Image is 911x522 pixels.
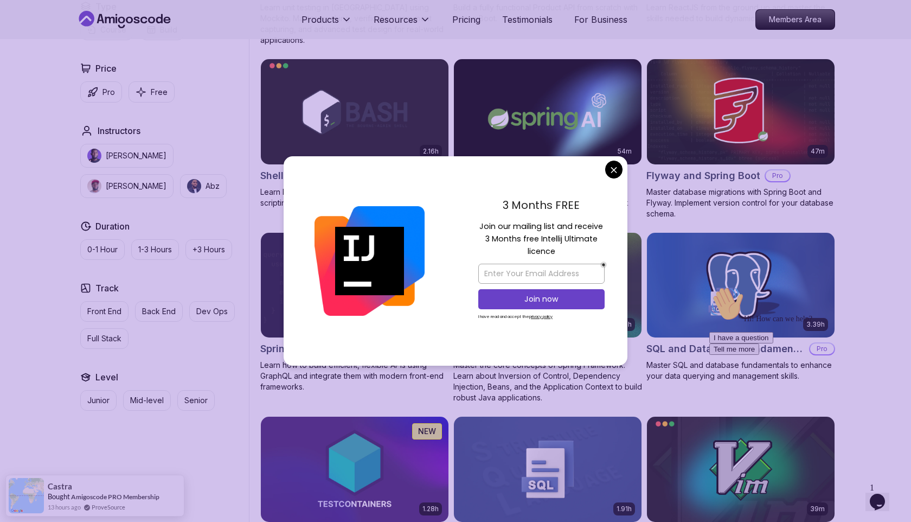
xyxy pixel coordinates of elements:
[646,168,760,183] h2: Flyway and Spring Boot
[189,301,235,322] button: Dev Ops
[135,301,183,322] button: Back End
[95,62,117,75] h2: Price
[92,502,125,512] a: ProveSource
[80,174,174,198] button: instructor img[PERSON_NAME]
[261,417,448,522] img: Testcontainers with Java card
[260,59,449,208] a: Shell Scripting card2.16hShell ScriptingProLearn how to automate tasks and scripts with shell scr...
[453,360,642,403] p: Master the core concepts of Spring Framework. Learn about Inversion of Control, Dependency Inject...
[756,10,835,29] p: Members Area
[301,13,339,26] p: Products
[48,502,81,512] span: 13 hours ago
[811,147,825,156] p: 47m
[106,150,166,161] p: [PERSON_NAME]
[102,87,115,98] p: Pro
[48,492,70,501] span: Bought
[646,360,835,381] p: Master SQL and database fundamentals to enhance your data querying and management skills.
[4,33,107,41] span: Hi! How can we help?
[374,13,418,26] p: Resources
[374,13,431,35] button: Resources
[95,220,130,233] h2: Duration
[646,59,835,219] a: Flyway and Spring Boot card47mFlyway and Spring BootProMaster database migrations with Spring Boo...
[766,170,790,181] p: Pro
[87,333,121,344] p: Full Stack
[138,244,172,255] p: 1-3 Hours
[98,124,140,137] h2: Instructors
[80,81,122,103] button: Pro
[129,81,175,103] button: Free
[4,4,39,39] img: :wave:
[71,493,159,501] a: Amigoscode PRO Membership
[4,50,68,61] button: I have a question
[705,282,900,473] iframe: chat widget
[187,179,201,193] img: instructor img
[618,147,632,156] p: 54m
[574,13,627,26] a: For Business
[453,59,642,219] a: Spring AI card54mSpring AIProWelcome to the Spring AI course! Learn to build intelligent applicat...
[4,4,200,73] div: 👋Hi! How can we help?I have a questionTell me more
[260,187,449,208] p: Learn how to automate tasks and scripts with shell scripting.
[130,395,164,406] p: Mid-level
[865,479,900,511] iframe: chat widget
[418,426,436,437] p: NEW
[423,147,439,156] p: 2.16h
[87,244,118,255] p: 0-1 Hour
[755,9,835,30] a: Members Area
[95,371,118,384] h2: Level
[80,301,129,322] button: Front End
[260,232,449,393] a: Spring for GraphQL card1.17hSpring for GraphQLProLearn how to build efficient, flexible APIs usin...
[80,328,129,349] button: Full Stack
[647,59,835,164] img: Flyway and Spring Boot card
[646,341,805,357] h2: SQL and Databases Fundamentals
[123,390,171,411] button: Mid-level
[177,390,215,411] button: Senior
[206,181,220,192] p: Abz
[260,360,449,392] p: Learn how to build efficient, flexible APIs using GraphQL and integrate them with modern front-en...
[301,13,352,35] button: Products
[502,13,553,26] a: Testimonials
[193,244,225,255] p: +3 Hours
[87,179,101,193] img: instructor img
[9,478,44,513] img: provesource social proof notification image
[452,13,480,26] a: Pricing
[185,239,232,260] button: +3 Hours
[180,174,227,198] button: instructor imgAbz
[48,482,72,491] span: Castra
[647,233,835,338] img: SQL and Databases Fundamentals card
[87,306,121,317] p: Front End
[260,168,330,183] h2: Shell Scripting
[106,181,166,192] p: [PERSON_NAME]
[261,59,448,164] img: Shell Scripting card
[196,306,228,317] p: Dev Ops
[647,417,835,522] img: VIM Essentials card
[87,149,101,163] img: instructor img
[184,395,208,406] p: Senior
[261,233,448,338] img: Spring for GraphQL card
[646,187,835,219] p: Master database migrations with Spring Boot and Flyway. Implement version control for your databa...
[646,232,835,382] a: SQL and Databases Fundamentals card3.39hSQL and Databases FundamentalsProMaster SQL and database ...
[260,341,352,357] h2: Spring for GraphQL
[617,505,632,513] p: 1.91h
[80,390,117,411] button: Junior
[131,239,179,260] button: 1-3 Hours
[4,61,54,73] button: Tell me more
[151,87,168,98] p: Free
[80,239,125,260] button: 0-1 Hour
[80,144,174,168] button: instructor img[PERSON_NAME]
[95,282,119,295] h2: Track
[422,505,439,513] p: 1.28h
[87,395,110,406] p: Junior
[454,59,641,164] img: Spring AI card
[142,306,176,317] p: Back End
[454,417,641,522] img: Up and Running with SQL and Databases card
[810,505,825,513] p: 39m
